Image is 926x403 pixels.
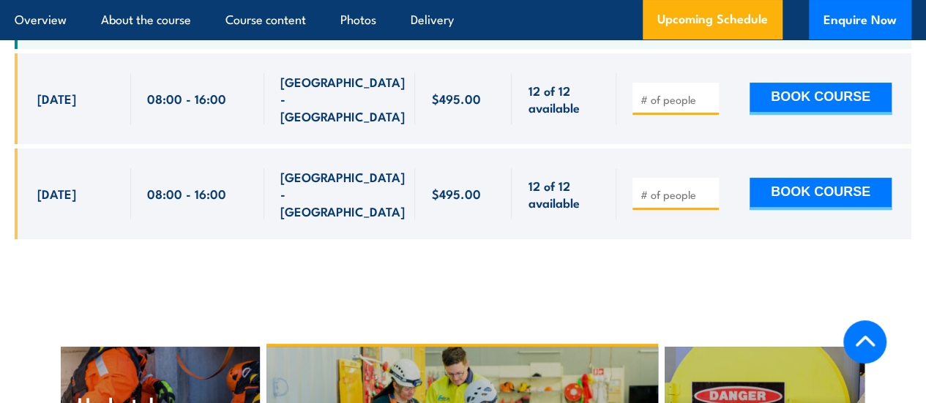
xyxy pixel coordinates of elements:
[750,178,892,210] button: BOOK COURSE
[37,185,76,202] span: [DATE]
[37,90,76,107] span: [DATE]
[528,177,600,211] span: 12 of 12 available
[431,90,480,107] span: $495.00
[641,187,714,202] input: # of people
[147,185,226,202] span: 08:00 - 16:00
[641,92,714,107] input: # of people
[528,82,600,116] span: 12 of 12 available
[147,90,226,107] span: 08:00 - 16:00
[280,73,405,124] span: [GEOGRAPHIC_DATA] - [GEOGRAPHIC_DATA]
[280,168,405,219] span: [GEOGRAPHIC_DATA] - [GEOGRAPHIC_DATA]
[750,83,892,115] button: BOOK COURSE
[431,185,480,202] span: $495.00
